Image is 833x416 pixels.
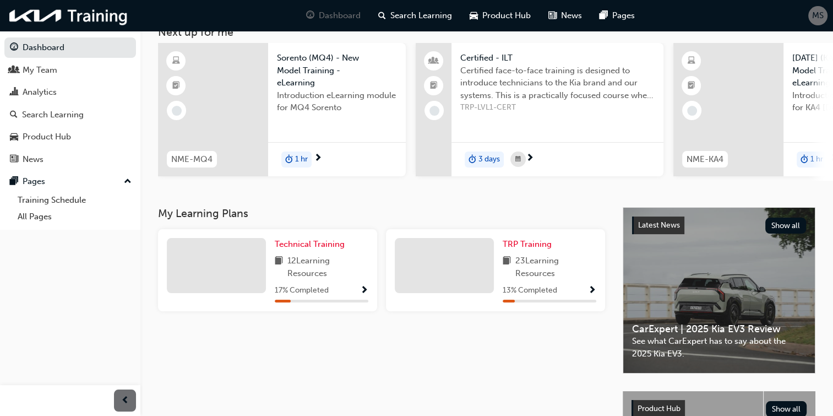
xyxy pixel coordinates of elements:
span: 13 % Completed [503,284,557,297]
a: Training Schedule [13,192,136,209]
span: 12 Learning Resources [287,255,368,279]
span: search-icon [10,110,18,120]
span: Introduction eLearning module for MQ4 Sorento [277,89,397,114]
span: Show Progress [588,286,596,296]
span: duration-icon [801,153,808,167]
span: car-icon [470,9,478,23]
span: Technical Training [275,239,345,249]
span: TRP-LVL1-CERT [460,101,655,114]
span: prev-icon [121,394,129,408]
div: Search Learning [22,109,84,121]
span: people-icon [10,66,18,75]
span: booktick-icon [688,79,695,93]
a: My Team [4,60,136,80]
span: Show Progress [360,286,368,296]
div: Pages [23,175,45,188]
span: pages-icon [600,9,608,23]
a: Product Hub [4,127,136,147]
span: booktick-icon [430,79,438,93]
a: car-iconProduct Hub [461,4,540,27]
button: Show Progress [588,284,596,298]
a: Latest NewsShow allCarExpert | 2025 Kia EV3 ReviewSee what CarExpert has to say about the 2025 Ki... [623,207,815,374]
span: up-icon [124,175,132,189]
span: search-icon [378,9,386,23]
div: Analytics [23,86,57,99]
img: kia-training [6,4,132,27]
span: NME-KA4 [687,153,723,166]
a: search-iconSearch Learning [369,4,461,27]
button: Pages [4,171,136,192]
span: chart-icon [10,88,18,98]
span: Product Hub [482,9,531,22]
a: News [4,149,136,170]
span: book-icon [503,255,511,279]
span: 17 % Completed [275,284,329,297]
a: Analytics [4,82,136,102]
button: Show all [765,218,807,234]
a: Certified - ILTCertified face-to-face training is designed to introduce technicians to the Kia br... [416,43,663,176]
span: news-icon [548,9,557,23]
span: booktick-icon [172,79,180,93]
span: MS [812,9,824,22]
a: Search Learning [4,105,136,125]
span: calendar-icon [515,153,521,166]
span: duration-icon [285,153,293,167]
span: learningResourceType_ELEARNING-icon [172,54,180,68]
span: CarExpert | 2025 Kia EV3 Review [632,323,806,336]
span: news-icon [10,155,18,165]
span: guage-icon [10,43,18,53]
h3: Next up for me [140,26,833,39]
a: TRP Training [503,238,556,251]
div: My Team [23,64,57,77]
span: Latest News [638,220,680,230]
span: Sorento (MQ4) - New Model Training - eLearning [277,52,397,89]
span: Certified - ILT [460,52,655,64]
span: Product Hub [638,404,680,413]
span: 1 hr [810,153,823,166]
span: learningResourceType_ELEARNING-icon [688,54,695,68]
a: Latest NewsShow all [632,217,806,234]
span: 23 Learning Resources [515,255,596,279]
a: All Pages [13,208,136,225]
span: duration-icon [469,153,476,167]
h3: My Learning Plans [158,207,605,220]
span: Pages [612,9,635,22]
span: News [561,9,582,22]
span: people-icon [430,54,438,68]
span: learningRecordVerb_NONE-icon [429,106,439,116]
span: guage-icon [306,9,314,23]
div: News [23,153,43,166]
button: DashboardMy TeamAnalyticsSearch LearningProduct HubNews [4,35,136,171]
span: learningRecordVerb_NONE-icon [172,106,182,116]
a: guage-iconDashboard [297,4,369,27]
span: NME-MQ4 [171,153,213,166]
button: MS [808,6,827,25]
span: learningRecordVerb_NONE-icon [687,106,697,116]
div: Product Hub [23,131,71,143]
a: NME-MQ4Sorento (MQ4) - New Model Training - eLearningIntroduction eLearning module for MQ4 Sorent... [158,43,406,176]
span: book-icon [275,255,283,279]
a: Technical Training [275,238,349,251]
span: car-icon [10,132,18,142]
button: Show Progress [360,284,368,298]
span: 1 hr [295,153,308,166]
a: news-iconNews [540,4,591,27]
span: next-icon [314,154,322,164]
span: Dashboard [319,9,361,22]
span: pages-icon [10,177,18,187]
a: Dashboard [4,37,136,58]
span: next-icon [526,154,534,164]
span: Certified face-to-face training is designed to introduce technicians to the Kia brand and our sys... [460,64,655,102]
span: See what CarExpert has to say about the 2025 Kia EV3. [632,335,806,360]
span: Search Learning [390,9,452,22]
a: pages-iconPages [591,4,644,27]
span: 3 days [478,153,500,166]
span: TRP Training [503,239,552,249]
